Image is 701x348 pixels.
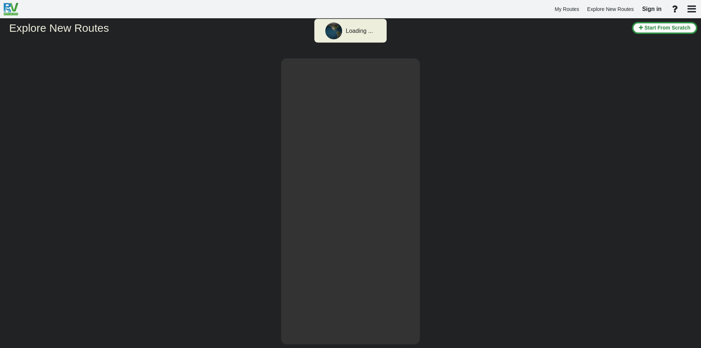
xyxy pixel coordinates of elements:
[584,2,637,16] a: Explore New Routes
[642,6,662,12] span: Sign in
[639,1,665,17] a: Sign in
[555,6,579,12] span: My Routes
[4,3,18,15] img: RvPlanetLogo.png
[9,22,627,34] h2: Explore New Routes
[551,2,582,16] a: My Routes
[587,6,634,12] span: Explore New Routes
[346,27,373,35] div: Loading ...
[644,25,690,31] span: Start From Scratch
[632,22,697,34] button: Start From Scratch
